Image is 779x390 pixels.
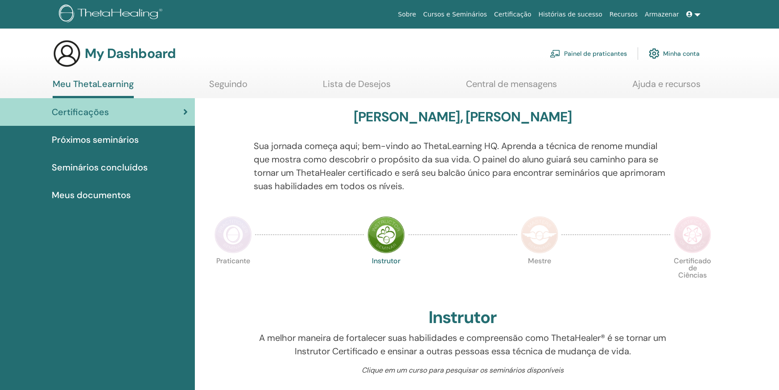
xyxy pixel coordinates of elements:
a: Sobre [395,6,420,23]
a: Ajuda e recursos [632,79,701,96]
h3: [PERSON_NAME], [PERSON_NAME] [354,109,572,125]
p: Certificado de Ciências [674,257,711,295]
img: Master [521,216,558,253]
a: Central de mensagens [466,79,557,96]
a: Seguindo [209,79,247,96]
p: Praticante [214,257,252,295]
p: Mestre [521,257,558,295]
h3: My Dashboard [85,46,176,62]
span: Próximos seminários [52,133,139,146]
a: Histórias de sucesso [535,6,606,23]
img: Instructor [367,216,405,253]
a: Lista de Desejos [323,79,391,96]
img: Practitioner [214,216,252,253]
h2: Instrutor [429,307,497,328]
p: Clique em um curso para pesquisar os seminários disponíveis [254,365,672,376]
p: Sua jornada começa aqui; bem-vindo ao ThetaLearning HQ. Aprenda a técnica de renome mundial que m... [254,139,672,193]
a: Armazenar [641,6,682,23]
a: Minha conta [649,44,700,63]
span: Meus documentos [52,188,131,202]
a: Cursos e Seminários [420,6,490,23]
img: chalkboard-teacher.svg [550,50,561,58]
img: logo.png [59,4,165,25]
a: Painel de praticantes [550,44,627,63]
a: Meu ThetaLearning [53,79,134,98]
img: generic-user-icon.jpg [53,39,81,68]
img: cog.svg [649,46,659,61]
span: Certificações [52,105,109,119]
p: Instrutor [367,257,405,295]
p: A melhor maneira de fortalecer suas habilidades e compreensão como ThetaHealer® é se tornar um In... [254,331,672,358]
span: Seminários concluídos [52,161,148,174]
a: Certificação [490,6,535,23]
a: Recursos [606,6,641,23]
img: Certificate of Science [674,216,711,253]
